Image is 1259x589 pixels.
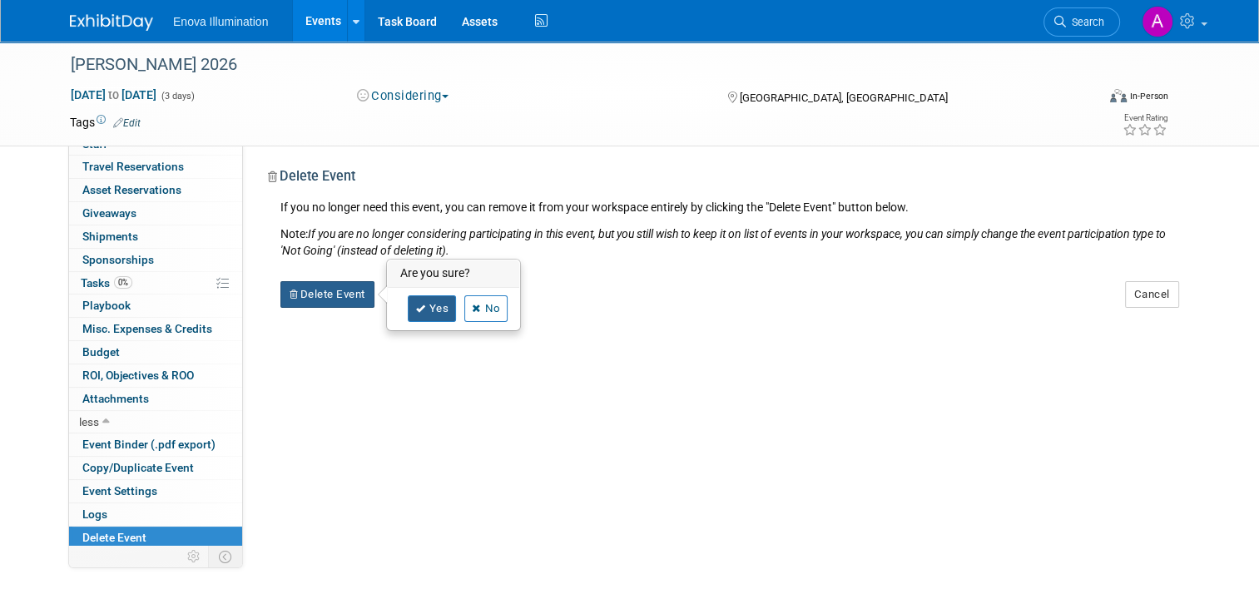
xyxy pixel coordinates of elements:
td: Toggle Event Tabs [209,546,243,567]
div: Delete Event [268,167,1177,199]
div: Event Format [1006,87,1168,111]
a: Travel Reservations [69,156,242,178]
a: Yes [408,295,456,322]
span: [GEOGRAPHIC_DATA], [GEOGRAPHIC_DATA] [740,92,948,104]
span: Event Binder (.pdf export) [82,438,216,451]
a: Playbook [69,294,242,317]
img: Format-Inperson.png [1110,89,1127,102]
span: Tasks [81,276,132,290]
h3: Are you sure? [388,260,519,287]
a: Shipments [69,225,242,248]
span: Event Settings [82,484,157,497]
span: [DATE] [DATE] [70,87,157,102]
a: Search [1043,7,1120,37]
img: Andrea Miller [1142,6,1173,37]
img: ExhibitDay [70,14,153,31]
button: Cancel [1125,281,1179,308]
span: Shipments [82,230,138,243]
a: Giveaways [69,202,242,225]
span: Logs [82,507,107,521]
a: Misc. Expenses & Credits [69,318,242,340]
span: Budget [82,345,120,359]
td: Personalize Event Tab Strip [180,546,209,567]
span: less [79,415,99,428]
span: Attachments [82,392,149,405]
a: Event Binder (.pdf export) [69,433,242,456]
span: Playbook [82,299,131,312]
span: Sponsorships [82,253,154,266]
div: Note: [280,225,1177,259]
button: Considering [351,87,455,105]
span: 0% [114,276,132,289]
a: Event Settings [69,480,242,502]
a: Budget [69,341,242,364]
a: Tasks0% [69,272,242,294]
div: [PERSON_NAME] 2026 [65,50,1075,80]
span: to [106,88,121,101]
span: Giveaways [82,206,136,220]
i: If you are no longer considering participating in this event, but you still wish to keep it on li... [280,227,1166,257]
span: Misc. Expenses & Credits [82,322,212,335]
span: Travel Reservations [82,160,184,173]
a: Sponsorships [69,249,242,271]
span: (3 days) [160,91,195,101]
div: Event Rating [1123,114,1167,122]
a: Copy/Duplicate Event [69,457,242,479]
td: Tags [70,114,141,131]
span: ROI, Objectives & ROO [82,369,194,382]
a: less [69,411,242,433]
span: Delete Event [82,531,146,544]
span: Staff [82,137,107,151]
a: Delete Event [69,527,242,549]
span: Enova Illumination [173,15,268,28]
span: Asset Reservations [82,183,181,196]
span: Copy/Duplicate Event [82,461,194,474]
a: ROI, Objectives & ROO [69,364,242,387]
a: No [464,295,508,322]
a: Logs [69,503,242,526]
a: Edit [113,117,141,129]
div: If you no longer need this event, you can remove it from your workspace entirely by clicking the ... [268,199,1177,259]
a: Asset Reservations [69,179,242,201]
div: In-Person [1129,90,1168,102]
a: Attachments [69,388,242,410]
button: Delete Event [280,281,374,308]
span: Search [1066,16,1104,28]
